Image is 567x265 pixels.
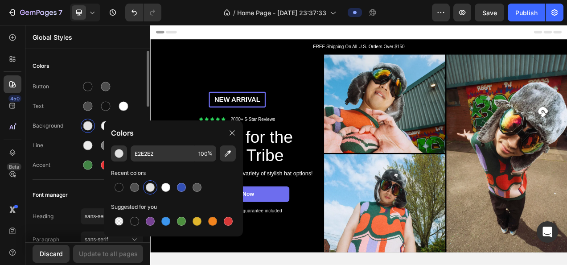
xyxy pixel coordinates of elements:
span: sans-serif [85,212,130,220]
div: Accent [33,161,81,169]
div: 450 [8,95,21,102]
span: Paragraph [33,236,81,244]
div: Discard [40,249,63,258]
div: Background [33,122,81,130]
iframe: Design area [150,25,567,265]
button: Publish [508,4,545,21]
div: Beta [7,163,21,170]
div: Update to all pages [79,249,138,258]
div: Recent colors [111,169,236,178]
h2: Toppers for the Trendy Tribe [11,131,212,180]
span: % [207,149,213,157]
button: Update to all pages [73,245,143,263]
div: Line [33,141,81,149]
button: sans-serif [81,232,143,248]
div: Publish [515,8,538,17]
span: sans-serif [85,236,130,244]
div: Text [33,102,81,110]
div: Undo/Redo [125,4,161,21]
button: Discard [33,245,70,263]
button: 7 [4,4,66,21]
p: Enjoy a hefty 30% discount on a variety of stylish hat options! [10,186,213,195]
input: E.g FFFFFF [131,145,195,161]
button: Save [475,4,504,21]
span: / [233,8,235,17]
p: New arrival [77,90,146,101]
a: Explore Now [45,207,178,227]
p: Colors [111,128,134,138]
span: Home Page - [DATE] 23:37:33 [237,8,326,17]
p: 2000+ 5-Star Reviews [103,117,160,125]
p: Global Styles [33,33,143,42]
div: Button [33,83,81,91]
p: Explore Now [90,212,133,222]
p: FREE Shipping On All U.S. Orders Over $150 [1,24,534,33]
p: 30-day money-back guarantee included [65,235,169,243]
div: Suggested for you [111,203,236,211]
span: Font manager [33,190,68,200]
button: sans-serif [81,208,143,224]
p: 7 [58,7,62,18]
div: Open Intercom Messenger [537,221,558,243]
span: Save [482,9,497,17]
span: Colors [33,61,49,71]
span: Heading [33,212,81,220]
